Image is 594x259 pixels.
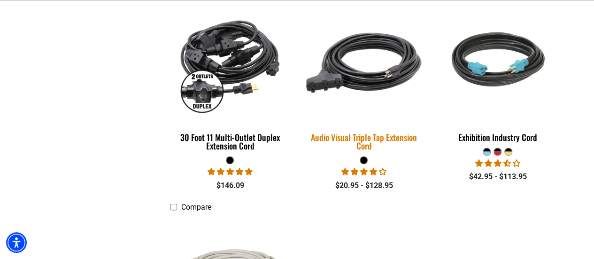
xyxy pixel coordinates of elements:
a: black Audio Visual Triple Tap Extension Cord [304,4,424,156]
div: 30 Foot 11 Multi-Outlet Duplex Extension Cord [170,133,290,150]
span: 3.67 stars [475,159,520,168]
span: 5.00 stars [208,167,253,176]
a: black 30 Foot 11 Multi-Outlet Duplex Extension Cord [170,4,290,156]
span: 3.75 stars [341,167,386,176]
img: black [298,3,430,123]
div: Audio Visual Triple Tap Extension Cord [304,133,424,150]
div: Exhibition Industry Cord [438,133,557,141]
div: $42.95 - $113.95 [438,171,557,182]
img: black teal [439,9,557,117]
div: Accessibility Menu [6,232,27,253]
div: $146.09 [170,180,290,191]
img: black [171,9,289,117]
a: black teal Exhibition Industry Cord [438,4,557,147]
div: $20.95 - $128.95 [304,180,424,191]
span: Compare [181,202,211,211]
